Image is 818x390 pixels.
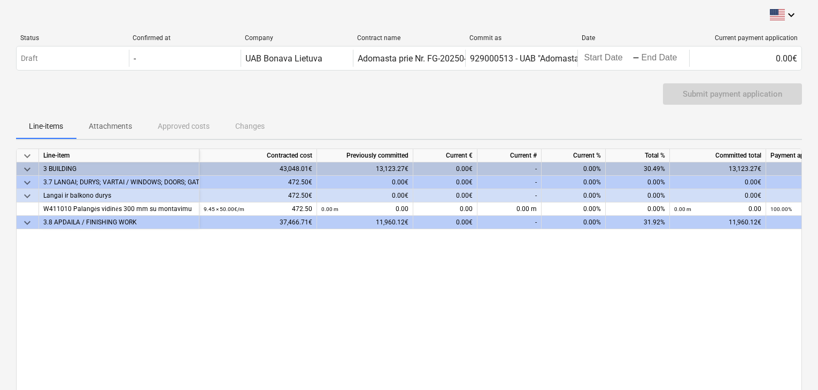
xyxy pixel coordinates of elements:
[632,55,639,61] div: -
[413,189,477,202] div: 0.00€
[199,216,317,229] div: 37,466.71€
[542,176,606,189] div: 0.00%
[245,53,322,64] div: UAB Bonava Lietuva
[477,202,542,216] div: 0.00 m
[21,176,34,189] span: keyboard_arrow_down
[606,162,670,176] div: 30.49%
[606,202,670,216] div: 0.00%
[317,162,413,176] div: 13,123.27€
[477,162,542,176] div: -
[317,149,413,162] div: Previously committed
[134,53,136,64] div: -
[674,206,691,212] small: 0.00 m
[21,150,34,162] span: keyboard_arrow_down
[606,216,670,229] div: 31.92%
[470,53,581,64] div: 929000513 - UAB "Adomasta"
[606,149,670,162] div: Total %
[39,149,199,162] div: Line-item
[582,34,685,42] div: Date
[321,202,408,216] div: 0.00
[670,176,766,189] div: 0.00€
[413,149,477,162] div: Current €
[199,162,317,176] div: 43,048.01€
[542,216,606,229] div: 0.00%
[43,189,195,202] div: Langai ir balkono durys
[670,189,766,202] div: 0.00€
[542,189,606,202] div: 0.00%
[413,162,477,176] div: 0.00€
[317,189,413,202] div: 0.00€
[542,162,606,176] div: 0.00%
[245,34,349,42] div: Company
[21,190,34,202] span: keyboard_arrow_down
[542,202,606,216] div: 0.00%
[204,206,244,212] small: 9.45 × 50.00€ / m
[317,176,413,189] div: 0.00€
[606,176,670,189] div: 0.00%
[670,162,766,176] div: 13,123.27€
[670,149,766,162] div: Committed total
[199,149,317,162] div: Contracted cost
[542,149,606,162] div: Current %
[43,176,195,189] div: 3.7 LANGAI; DURYS; VARTAI / WINDOWS; DOORS; GATES
[43,202,195,216] div: W411010 Palangės vidinės 300 mm su montavimu
[606,189,670,202] div: 0.00%
[43,216,195,229] div: 3.8 APDAILA / FINISHING WORK
[413,202,477,216] div: 0.00
[639,51,690,66] input: End Date
[43,162,195,176] div: 3 BUILDING
[469,34,573,42] div: Commit as
[199,189,317,202] div: 472.50€
[89,121,132,132] p: Attachments
[357,34,461,42] div: Contract name
[413,216,477,229] div: 0.00€
[413,176,477,189] div: 0.00€
[582,51,632,66] input: Start Date
[477,149,542,162] div: Current #
[689,50,801,67] div: 0.00€
[29,121,63,132] p: Line-items
[321,206,338,212] small: 0.00 m
[770,206,792,212] small: 100.00%
[477,216,542,229] div: -
[670,216,766,229] div: 11,960.12€
[21,216,34,229] span: keyboard_arrow_down
[674,202,761,216] div: 0.00
[785,9,798,21] i: keyboard_arrow_down
[133,34,236,42] div: Confirmed at
[694,34,798,42] div: Current payment application
[21,163,34,176] span: keyboard_arrow_down
[358,53,559,64] div: Adomasta prie Nr. FG-20250401-01. Papildomas Nr. 1
[21,53,38,64] p: Draft
[204,202,312,216] div: 472.50
[199,176,317,189] div: 472.50€
[477,189,542,202] div: -
[20,34,124,42] div: Status
[317,216,413,229] div: 11,960.12€
[477,176,542,189] div: -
